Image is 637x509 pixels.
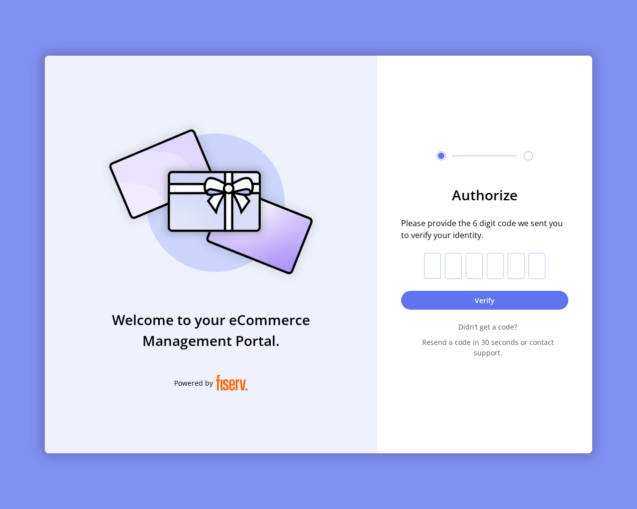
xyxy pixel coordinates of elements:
[407,337,568,358] span: Resend a code in 30 seconds or contact support.
[407,322,568,332] span: Didn’t get a code?
[401,291,568,310] button: Verify
[94,118,328,285] img: card_Illustration.svg
[401,184,568,205] h3: Authorize
[401,217,568,241] span: Please provide the 6 digit code we sent you to verify your identity.
[45,309,377,351] h3: Welcome to your eCommerce Management Portal.
[174,378,213,388] span: Powered by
